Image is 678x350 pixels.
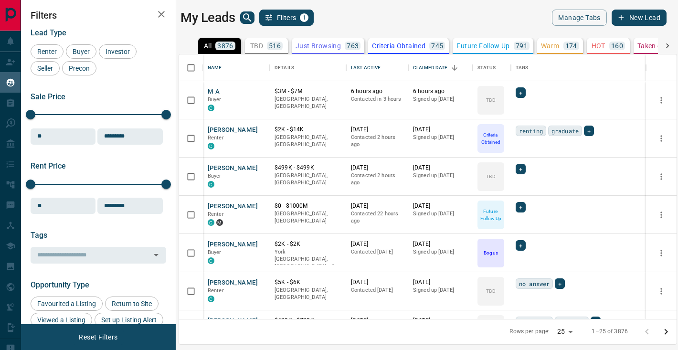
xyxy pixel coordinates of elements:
[95,313,163,327] div: Set up Listing Alert
[98,316,160,324] span: Set up Listing Alert
[584,126,594,136] div: +
[275,164,341,172] p: $499K - $499K
[217,42,233,49] p: 3876
[413,248,468,256] p: Signed up [DATE]
[208,278,258,287] button: [PERSON_NAME]
[519,241,522,250] span: +
[149,248,163,262] button: Open
[62,61,96,75] div: Precon
[275,54,294,81] div: Details
[413,54,448,81] div: Claimed Date
[519,317,550,327] span: no answer
[519,88,522,97] span: +
[208,219,214,226] div: condos.ca
[270,54,346,81] div: Details
[351,172,403,187] p: Contacted 2 hours ago
[551,126,579,136] span: graduate
[208,202,258,211] button: [PERSON_NAME]
[275,317,341,325] p: $499K - $738K
[275,87,341,95] p: $3M - $7M
[275,248,341,271] p: Brampton, Vaughan
[591,317,601,327] div: +
[351,164,403,172] p: [DATE]
[413,202,468,210] p: [DATE]
[654,170,668,184] button: more
[31,44,64,59] div: Renter
[351,210,403,225] p: Contacted 22 hours ago
[456,42,509,49] p: Future Follow Up
[654,284,668,298] button: more
[431,42,443,49] p: 745
[351,126,403,134] p: [DATE]
[413,278,468,286] p: [DATE]
[654,208,668,222] button: more
[208,54,222,81] div: Name
[516,42,528,49] p: 791
[516,54,529,81] div: Tags
[484,249,498,256] p: Bogus
[552,10,606,26] button: Manage Tabs
[346,54,408,81] div: Last Active
[208,135,224,141] span: Renter
[372,42,425,49] p: Criteria Obtained
[587,126,591,136] span: +
[208,164,258,173] button: [PERSON_NAME]
[216,219,223,226] div: mrloft.ca
[208,287,224,294] span: Renter
[509,328,550,336] p: Rows per page:
[413,317,468,325] p: [DATE]
[413,286,468,294] p: Signed up [DATE]
[259,10,314,26] button: Filters1
[269,42,281,49] p: 516
[250,42,263,49] p: TBD
[657,322,676,341] button: Go to next page
[69,48,93,55] span: Buyer
[275,134,341,148] p: [GEOGRAPHIC_DATA], [GEOGRAPHIC_DATA]
[208,173,222,179] span: Buyer
[208,249,222,255] span: Buyer
[351,248,403,256] p: Contacted [DATE]
[413,134,468,141] p: Signed up [DATE]
[208,143,214,149] div: condos.ca
[73,329,124,345] button: Reset Filters
[519,126,543,136] span: renting
[612,10,667,26] button: New Lead
[592,42,605,49] p: HOT
[478,208,503,222] p: Future Follow Up
[102,48,133,55] span: Investor
[31,28,66,37] span: Lead Type
[555,278,565,289] div: +
[203,54,270,81] div: Name
[296,42,341,49] p: Just Browsing
[31,61,60,75] div: Seller
[31,161,66,170] span: Rent Price
[208,211,224,217] span: Renter
[654,93,668,107] button: more
[516,202,526,212] div: +
[351,54,381,81] div: Last Active
[208,240,258,249] button: [PERSON_NAME]
[594,317,597,327] span: +
[413,172,468,180] p: Signed up [DATE]
[413,210,468,218] p: Signed up [DATE]
[31,297,103,311] div: Favourited a Listing
[204,42,212,49] p: All
[208,317,258,326] button: [PERSON_NAME]
[351,278,403,286] p: [DATE]
[31,313,92,327] div: Viewed a Listing
[301,14,307,21] span: 1
[208,126,258,135] button: [PERSON_NAME]
[565,42,577,49] p: 174
[275,240,341,248] p: $2K - $2K
[275,286,341,301] p: [GEOGRAPHIC_DATA], [GEOGRAPHIC_DATA]
[208,181,214,188] div: condos.ca
[351,286,403,294] p: Contacted [DATE]
[486,287,495,295] p: TBD
[541,42,560,49] p: Warm
[275,210,341,225] p: [GEOGRAPHIC_DATA], [GEOGRAPHIC_DATA]
[511,54,646,81] div: Tags
[65,64,93,72] span: Precon
[558,279,561,288] span: +
[408,54,473,81] div: Claimed Date
[519,202,522,212] span: +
